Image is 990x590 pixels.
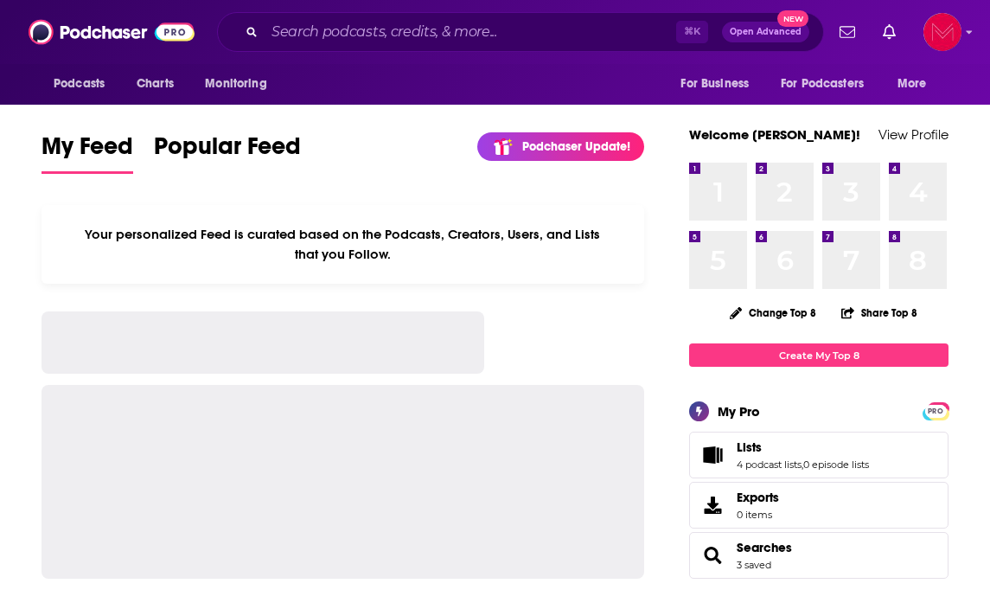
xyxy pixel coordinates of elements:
a: Lists [737,439,869,455]
button: Share Top 8 [840,296,918,330]
a: Show notifications dropdown [833,17,862,47]
a: Popular Feed [154,131,301,174]
button: open menu [193,67,289,100]
span: Lists [737,439,762,455]
span: Exports [737,490,779,505]
input: Search podcasts, credits, & more... [265,18,676,46]
span: Charts [137,72,174,96]
span: Monitoring [205,72,266,96]
span: Podcasts [54,72,105,96]
div: My Pro [718,403,760,420]
a: My Feed [42,131,133,174]
button: open menu [885,67,948,100]
a: Lists [695,443,730,467]
span: My Feed [42,131,133,171]
img: User Profile [923,13,961,51]
img: Podchaser - Follow, Share and Rate Podcasts [29,16,195,48]
a: PRO [925,404,946,417]
a: Show notifications dropdown [876,17,903,47]
button: open menu [668,67,770,100]
span: Searches [689,532,948,579]
span: ⌘ K [676,21,708,43]
button: Show profile menu [923,13,961,51]
span: Exports [695,493,730,517]
span: PRO [925,405,946,418]
span: For Podcasters [781,72,864,96]
span: New [777,10,808,27]
a: 0 episode lists [803,459,869,471]
span: Open Advanced [730,28,802,36]
a: View Profile [878,126,948,143]
a: 3 saved [737,559,771,571]
a: Searches [737,540,792,555]
span: More [897,72,927,96]
a: Charts [125,67,184,100]
p: Podchaser Update! [522,139,630,154]
button: open menu [42,67,127,100]
a: Welcome [PERSON_NAME]! [689,126,860,143]
span: 0 items [737,509,779,521]
span: For Business [680,72,749,96]
span: Lists [689,432,948,478]
div: Search podcasts, credits, & more... [217,12,824,52]
a: Exports [689,482,948,529]
span: Logged in as Pamelamcclure [923,13,961,51]
a: Searches [695,543,730,568]
a: Create My Top 8 [689,343,948,367]
div: Your personalized Feed is curated based on the Podcasts, Creators, Users, and Lists that you Follow. [42,205,644,284]
button: open menu [770,67,889,100]
span: , [802,459,803,471]
a: 4 podcast lists [737,459,802,471]
button: Change Top 8 [719,302,827,324]
button: Open AdvancedNew [722,22,809,42]
span: Popular Feed [154,131,301,171]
